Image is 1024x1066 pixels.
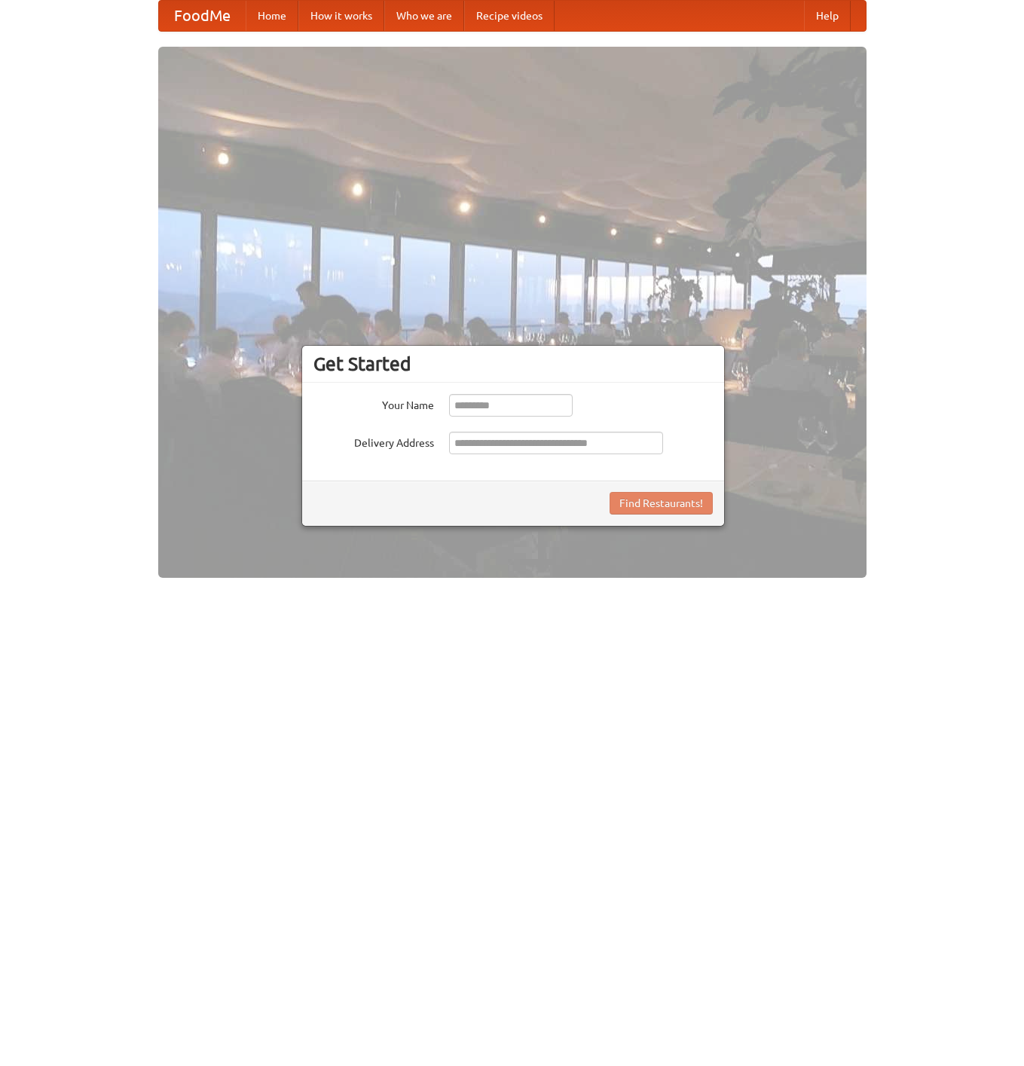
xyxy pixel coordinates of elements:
[384,1,464,31] a: Who we are
[246,1,298,31] a: Home
[298,1,384,31] a: How it works
[610,492,713,515] button: Find Restaurants!
[159,1,246,31] a: FoodMe
[313,432,434,451] label: Delivery Address
[804,1,851,31] a: Help
[464,1,555,31] a: Recipe videos
[313,353,713,375] h3: Get Started
[313,394,434,413] label: Your Name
